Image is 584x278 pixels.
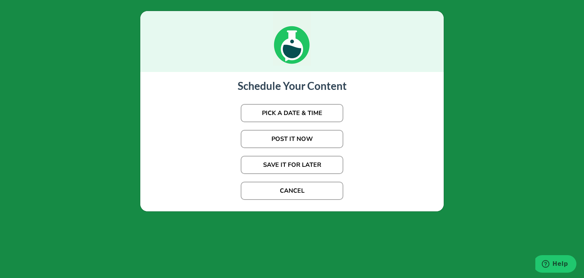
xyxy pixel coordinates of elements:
button: SAVE IT FOR LATER [241,156,343,174]
button: PICK A DATE & TIME [241,104,343,122]
img: loading_green.c7b22621.gif [273,11,311,66]
button: CANCEL [241,182,343,200]
button: POST IT NOW [241,130,343,148]
h3: Schedule Your Content [148,80,436,93]
iframe: Opens a widget where you can find more information [535,255,576,274]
